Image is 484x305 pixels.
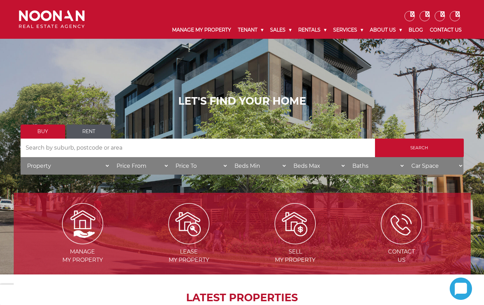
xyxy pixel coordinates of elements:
a: Buy [21,125,65,139]
input: Search by suburb, postcode or area [21,139,375,157]
a: Rent [66,125,111,139]
a: Contact Us [426,21,465,39]
a: ContactUs [349,220,454,263]
a: Sellmy Property [243,220,348,263]
img: Noonan Real Estate Agency [19,10,85,28]
a: Blog [405,21,426,39]
img: Lease my property [168,203,209,244]
h2: LATEST PROPERTIES [31,292,453,304]
span: Manage my Property [30,248,135,264]
a: Services [330,21,366,39]
span: Sell my Property [243,248,348,264]
input: Search [375,139,464,157]
h1: LET'S FIND YOUR HOME [21,95,464,107]
img: Manage my Property [62,203,103,244]
img: ICONS [381,203,422,244]
a: Manage My Property [169,21,234,39]
a: Rentals [295,21,330,39]
a: Leasemy Property [136,220,241,263]
a: Managemy Property [30,220,135,263]
span: Contact Us [349,248,454,264]
img: Sell my property [275,203,316,244]
a: About Us [366,21,405,39]
a: Sales [267,21,295,39]
a: Tenant [234,21,267,39]
span: Lease my Property [136,248,241,264]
